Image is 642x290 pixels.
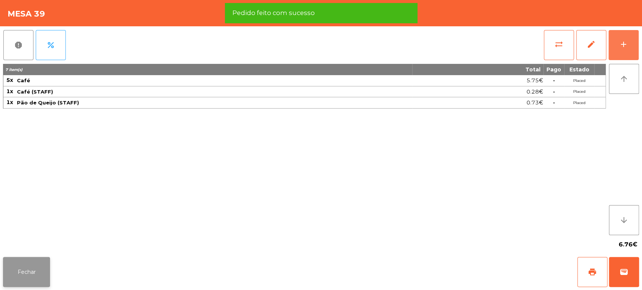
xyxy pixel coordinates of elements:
[3,257,50,287] button: Fechar
[554,40,563,49] span: sync_alt
[14,41,23,50] span: report
[543,64,564,75] th: Pago
[17,100,79,106] span: Pão de Queijo (STAFF)
[17,89,53,95] span: Café (STAFF)
[3,30,33,60] button: report
[609,205,639,235] button: arrow_downward
[527,87,543,97] span: 0.28€
[619,267,628,276] span: wallet
[564,86,594,98] td: Placed
[619,239,637,250] span: 6.76€
[5,67,23,72] span: 7 item(s)
[8,8,45,20] h4: Mesa 39
[609,64,639,94] button: arrow_upward
[553,99,555,106] span: -
[6,99,13,106] span: 1x
[36,30,66,60] button: percent
[587,40,596,49] span: edit
[46,41,55,50] span: percent
[232,8,314,18] span: Pedido feito com sucesso
[6,88,13,95] span: 1x
[619,40,628,49] div: add
[577,257,607,287] button: print
[609,257,639,287] button: wallet
[6,77,13,83] span: 5x
[527,76,543,86] span: 5.75€
[544,30,574,60] button: sync_alt
[553,77,555,84] span: -
[619,74,628,83] i: arrow_upward
[412,64,543,75] th: Total
[619,216,628,225] i: arrow_downward
[588,267,597,276] span: print
[564,64,594,75] th: Estado
[553,88,555,95] span: -
[564,97,594,109] td: Placed
[564,75,594,86] td: Placed
[609,30,639,60] button: add
[527,98,543,108] span: 0.73€
[17,77,30,83] span: Café
[576,30,606,60] button: edit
